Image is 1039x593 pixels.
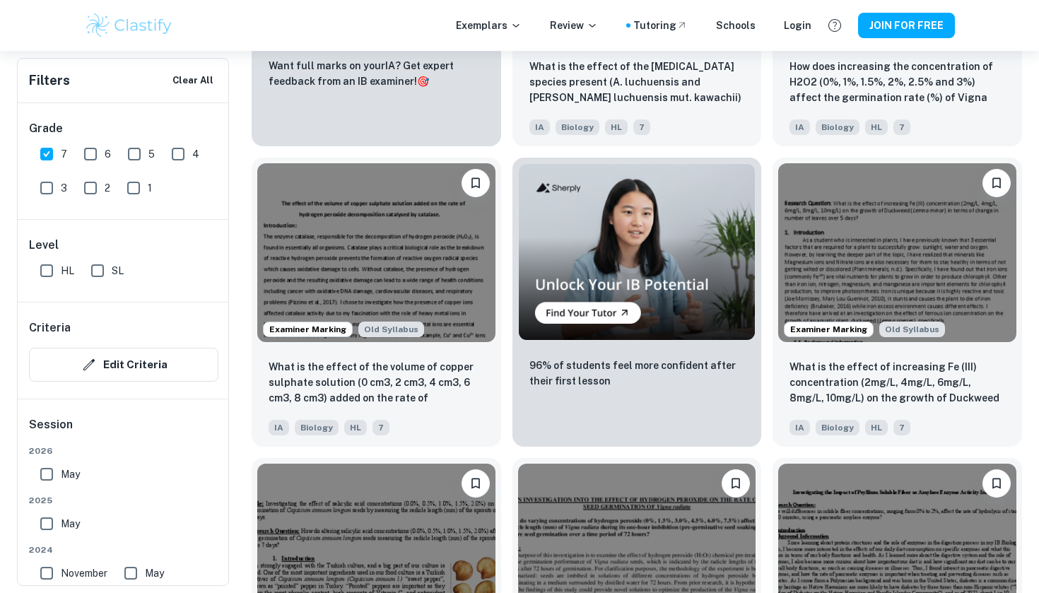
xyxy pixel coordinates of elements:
button: Please log in to bookmark exemplars [982,469,1011,498]
span: November [61,565,107,581]
span: HL [865,420,888,435]
span: 4 [192,146,199,162]
span: IA [269,420,289,435]
span: Biology [295,420,339,435]
span: 5 [148,146,155,162]
span: 🎯 [417,76,429,87]
img: Biology IA example thumbnail: What is the effect of increasing Fe (III [778,163,1016,341]
p: Review [550,18,598,33]
span: 7 [893,420,910,435]
p: What is the effect of the Aspergillus species present (A. luchuensis and A. luchuensis mut. kawac... [529,59,745,107]
a: Examiner MarkingStarting from the May 2025 session, the Biology IA requirements have changed. It'... [252,158,501,446]
span: 7 [372,420,389,435]
button: Edit Criteria [29,348,218,382]
a: Tutoring [633,18,688,33]
a: Thumbnail96% of students feel more confident after their first lesson [512,158,762,446]
span: IA [789,420,810,435]
img: Biology IA example thumbnail: What is the effect of the volume of cop [257,163,495,341]
h6: Filters [29,71,70,90]
span: Examiner Marking [264,323,352,336]
p: What is the effect of increasing Fe (III) concentration (2mg/L, 4mg/L, 6mg/L, 8mg/L, 10mg/L) on t... [789,359,1005,407]
img: Clastify logo [84,11,174,40]
span: HL [605,119,628,135]
span: 3 [61,180,67,196]
button: JOIN FOR FREE [858,13,955,38]
button: Please log in to bookmark exemplars [462,469,490,498]
span: 7 [633,119,650,135]
img: Thumbnail [518,163,756,341]
button: Help and Feedback [823,13,847,37]
h6: Grade [29,120,218,137]
span: 2026 [29,445,218,457]
span: 7 [893,119,910,135]
button: Clear All [169,70,217,91]
span: HL [61,263,74,278]
span: 2024 [29,544,218,556]
span: Biology [816,119,859,135]
span: 2025 [29,494,218,507]
a: Examiner MarkingStarting from the May 2025 session, the Biology IA requirements have changed. It'... [773,158,1022,446]
span: 2 [105,180,110,196]
button: Please log in to bookmark exemplars [722,469,750,498]
span: Old Syllabus [879,322,945,337]
p: How does increasing the concentration of H2O2 (0%, 1%, 1.5%, 2%, 2.5% and 3%) affect the germinat... [789,59,1005,107]
p: What is the effect of the volume of copper sulphate solution (0 cm3, 2 cm3, 4 cm3, 6 cm3, 8 cm3) ... [269,359,484,407]
span: Old Syllabus [358,322,424,337]
h6: Criteria [29,319,71,336]
p: Want full marks on your IA ? Get expert feedback from an IB examiner! [269,58,484,89]
div: Starting from the May 2025 session, the Biology IA requirements have changed. It's OK to refer to... [358,322,424,337]
span: 6 [105,146,111,162]
span: Biology [556,119,599,135]
span: HL [865,119,888,135]
div: Starting from the May 2025 session, the Biology IA requirements have changed. It's OK to refer to... [879,322,945,337]
span: Examiner Marking [785,323,873,336]
span: SL [112,263,124,278]
span: Biology [816,420,859,435]
span: May [61,466,80,482]
button: Please log in to bookmark exemplars [462,169,490,197]
h6: Level [29,237,218,254]
a: Schools [716,18,756,33]
span: 1 [148,180,152,196]
span: 7 [61,146,67,162]
p: 96% of students feel more confident after their first lesson [529,358,745,389]
a: Login [784,18,811,33]
button: Please log in to bookmark exemplars [982,169,1011,197]
span: IA [789,119,810,135]
span: IA [529,119,550,135]
h6: Session [29,416,218,445]
span: May [145,565,164,581]
span: May [61,516,80,532]
p: Exemplars [456,18,522,33]
span: HL [344,420,367,435]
